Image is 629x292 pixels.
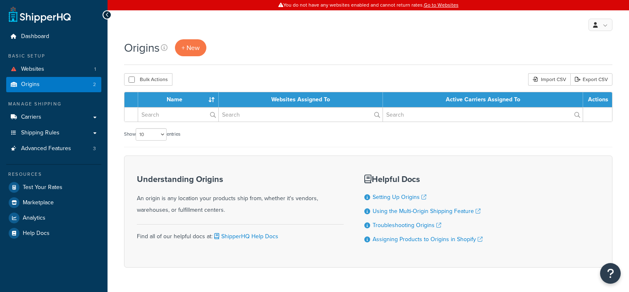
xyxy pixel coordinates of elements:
[21,33,49,40] span: Dashboard
[364,175,483,184] h3: Helpful Docs
[6,226,101,241] a: Help Docs
[373,235,483,244] a: Assigning Products to Origins in Shopify
[137,175,344,184] h3: Understanding Origins
[21,66,44,73] span: Websites
[219,92,383,107] th: Websites Assigned To
[6,62,101,77] a: Websites 1
[6,125,101,141] a: Shipping Rules
[124,128,180,141] label: Show entries
[6,171,101,178] div: Resources
[23,230,50,237] span: Help Docs
[182,43,200,53] span: + New
[583,92,612,107] th: Actions
[136,128,167,141] select: Showentries
[373,221,441,230] a: Troubleshooting Origins
[94,66,96,73] span: 1
[21,145,71,152] span: Advanced Features
[219,108,383,122] input: Search
[6,77,101,92] a: Origins 2
[6,53,101,60] div: Basic Setup
[6,211,101,225] a: Analytics
[137,175,344,216] div: An origin is any location your products ship from, whether it's vendors, warehouses, or fulfillme...
[138,108,218,122] input: Search
[6,101,101,108] div: Manage Shipping
[373,193,426,201] a: Setting Up Origins
[213,232,278,241] a: ShipperHQ Help Docs
[21,114,41,121] span: Carriers
[23,184,62,191] span: Test Your Rates
[124,73,172,86] button: Bulk Actions
[373,207,481,215] a: Using the Multi-Origin Shipping Feature
[6,141,101,156] li: Advanced Features
[21,129,60,136] span: Shipping Rules
[600,263,621,284] button: Open Resource Center
[138,92,219,107] th: Name
[124,40,160,56] h1: Origins
[23,215,45,222] span: Analytics
[93,81,96,88] span: 2
[383,92,583,107] th: Active Carriers Assigned To
[6,141,101,156] a: Advanced Features 3
[6,62,101,77] li: Websites
[21,81,40,88] span: Origins
[137,224,344,242] div: Find all of our helpful docs at:
[9,6,71,23] a: ShipperHQ Home
[424,1,459,9] a: Go to Websites
[6,77,101,92] li: Origins
[23,199,54,206] span: Marketplace
[6,195,101,210] a: Marketplace
[6,180,101,195] a: Test Your Rates
[93,145,96,152] span: 3
[175,39,206,56] a: + New
[528,73,570,86] div: Import CSV
[6,29,101,44] a: Dashboard
[6,110,101,125] a: Carriers
[383,108,583,122] input: Search
[570,73,612,86] a: Export CSV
